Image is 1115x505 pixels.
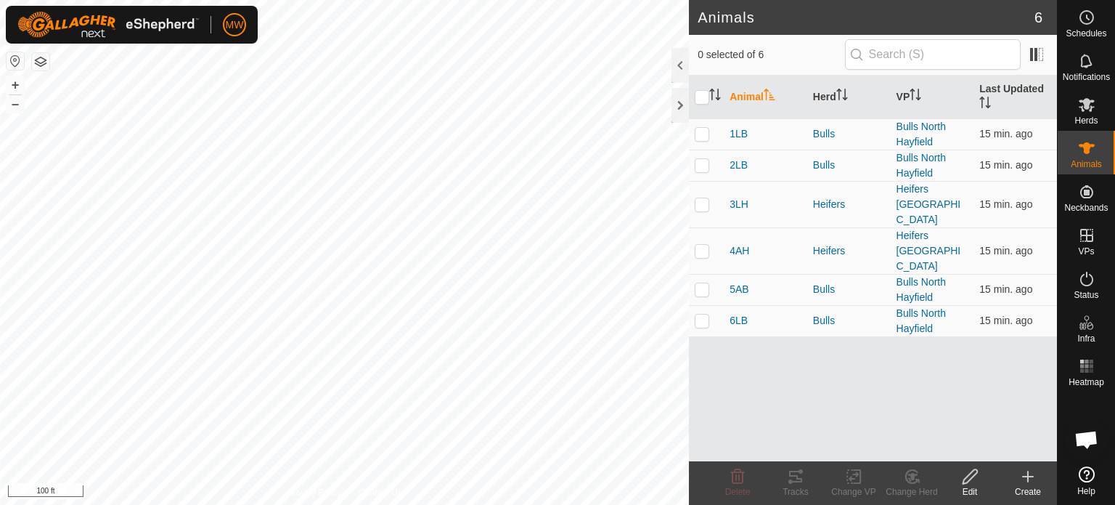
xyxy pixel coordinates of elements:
[32,53,49,70] button: Map Layers
[825,485,883,498] div: Change VP
[730,243,749,259] span: 4AH
[730,197,748,212] span: 3LH
[836,91,848,102] p-sorticon: Activate to sort
[813,126,885,142] div: Bulls
[979,99,991,110] p-sorticon: Activate to sort
[979,159,1032,171] span: Sep 8, 2025, 10:35 PM
[730,158,748,173] span: 2LB
[7,52,24,70] button: Reset Map
[891,76,974,119] th: VP
[1077,334,1095,343] span: Infra
[1063,73,1110,81] span: Notifications
[999,485,1057,498] div: Create
[226,17,244,33] span: MW
[287,486,342,499] a: Privacy Policy
[897,276,946,303] a: Bulls North Hayfield
[897,152,946,179] a: Bulls North Hayfield
[698,9,1034,26] h2: Animals
[1064,203,1108,212] span: Neckbands
[979,128,1032,140] span: Sep 8, 2025, 10:35 PM
[813,282,885,297] div: Bulls
[730,126,748,142] span: 1LB
[359,486,401,499] a: Contact Us
[764,91,775,102] p-sorticon: Activate to sort
[813,313,885,328] div: Bulls
[1066,29,1106,38] span: Schedules
[807,76,891,119] th: Herd
[1078,247,1094,256] span: VPs
[17,12,199,38] img: Gallagher Logo
[897,121,946,148] a: Bulls North Hayfield
[897,307,946,334] a: Bulls North Hayfield
[1071,160,1102,169] span: Animals
[1077,487,1095,496] span: Help
[730,313,748,328] span: 6LB
[813,158,885,173] div: Bulls
[7,95,24,113] button: –
[845,39,1021,70] input: Search (S)
[979,245,1032,256] span: Sep 8, 2025, 10:35 PM
[910,91,921,102] p-sorticon: Activate to sort
[1034,7,1042,28] span: 6
[1074,116,1098,125] span: Herds
[979,198,1032,210] span: Sep 8, 2025, 10:35 PM
[1069,378,1104,387] span: Heatmap
[7,76,24,94] button: +
[813,197,885,212] div: Heifers
[979,283,1032,295] span: Sep 8, 2025, 10:35 PM
[941,485,999,498] div: Edit
[724,76,807,119] th: Animal
[725,487,751,497] span: Delete
[709,91,721,102] p-sorticon: Activate to sort
[730,282,748,297] span: 5AB
[698,47,844,62] span: 0 selected of 6
[973,76,1057,119] th: Last Updated
[767,485,825,498] div: Tracks
[979,315,1032,326] span: Sep 8, 2025, 10:35 PM
[1065,418,1108,461] div: Open chat
[897,183,961,225] a: Heifers [GEOGRAPHIC_DATA]
[1074,291,1098,299] span: Status
[883,485,941,498] div: Change Herd
[813,243,885,259] div: Heifers
[897,230,961,272] a: Heifers [GEOGRAPHIC_DATA]
[1058,461,1115,501] a: Help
